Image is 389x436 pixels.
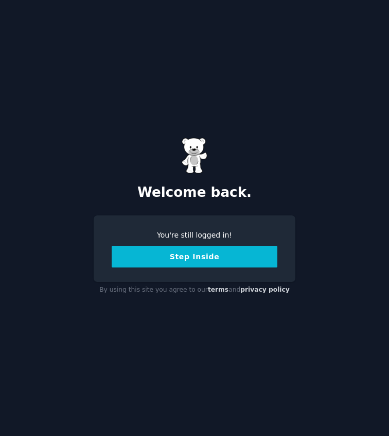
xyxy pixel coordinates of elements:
[240,286,290,293] a: privacy policy
[112,253,277,261] a: Step Inside
[182,138,207,174] img: Gummy Bear
[94,282,295,298] div: By using this site you agree to our and
[112,230,277,241] div: You're still logged in!
[94,185,295,201] h2: Welcome back.
[112,246,277,267] button: Step Inside
[208,286,228,293] a: terms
